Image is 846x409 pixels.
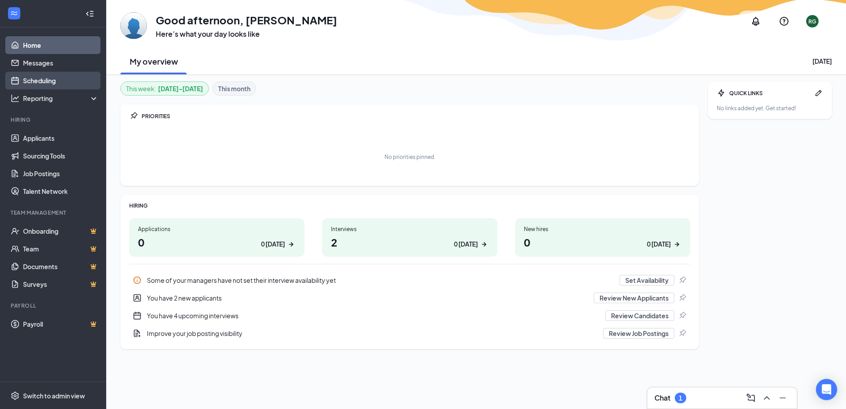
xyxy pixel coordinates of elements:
[744,391,758,405] button: ComposeMessage
[129,324,690,342] div: Improve your job posting visibility
[129,271,690,289] a: InfoSome of your managers have not set their interview availability yetSet AvailabilityPin
[133,293,142,302] svg: UserEntity
[261,239,285,249] div: 0 [DATE]
[156,29,337,39] h3: Here’s what your day looks like
[129,289,690,307] a: UserEntityYou have 2 new applicantsReview New ApplicantsPin
[158,84,203,93] b: [DATE] - [DATE]
[454,239,478,249] div: 0 [DATE]
[23,129,99,147] a: Applicants
[23,258,99,275] a: DocumentsCrown
[11,391,19,400] svg: Settings
[603,328,674,339] button: Review Job Postings
[129,289,690,307] div: You have 2 new applicants
[23,72,99,89] a: Scheduling
[138,235,296,250] h1: 0
[750,16,761,27] svg: Notifications
[678,293,687,302] svg: Pin
[142,112,690,120] div: PRIORITIES
[133,329,142,338] svg: DocumentAdd
[619,275,674,286] button: Set Availability
[23,222,99,240] a: OnboardingCrown
[11,209,97,216] div: Team Management
[23,275,99,293] a: SurveysCrown
[129,271,690,289] div: Some of your managers have not set their interview availability yet
[515,218,690,257] a: New hires00 [DATE]ArrowRight
[760,391,774,405] button: ChevronUp
[10,9,19,18] svg: WorkstreamLogo
[322,218,497,257] a: Interviews20 [DATE]ArrowRight
[147,311,600,320] div: You have 4 upcoming interviews
[808,18,816,25] div: RG
[156,12,337,27] h1: Good afternoon, [PERSON_NAME]
[605,310,674,321] button: Review Candidates
[524,235,681,250] h1: 0
[777,393,788,403] svg: Minimize
[11,302,97,309] div: Payroll
[746,393,756,403] svg: ComposeMessage
[147,329,598,338] div: Improve your job posting visibility
[147,293,588,302] div: You have 2 new applicants
[23,315,99,333] a: PayrollCrown
[679,394,682,402] div: 1
[480,240,488,249] svg: ArrowRight
[717,104,823,112] div: No links added yet. Get started!
[779,16,789,27] svg: QuestionInfo
[814,89,823,97] svg: Pen
[133,276,142,285] svg: Info
[130,56,178,67] h2: My overview
[129,324,690,342] a: DocumentAddImprove your job posting visibilityReview Job PostingsPin
[23,182,99,200] a: Talent Network
[654,393,670,403] h3: Chat
[678,311,687,320] svg: Pin
[729,89,811,97] div: QUICK LINKS
[129,307,690,324] a: CalendarNewYou have 4 upcoming interviewsReview CandidatesPin
[126,84,203,93] div: This week :
[138,225,296,233] div: Applications
[129,202,690,209] div: HIRING
[385,153,435,161] div: No priorities pinned.
[133,311,142,320] svg: CalendarNew
[717,89,726,97] svg: Bolt
[85,9,94,18] svg: Collapse
[776,391,790,405] button: Minimize
[120,12,147,39] img: Rafael Gonzales
[218,84,250,93] b: This month
[147,276,614,285] div: Some of your managers have not set their interview availability yet
[678,329,687,338] svg: Pin
[129,307,690,324] div: You have 4 upcoming interviews
[678,276,687,285] svg: Pin
[816,379,837,400] div: Open Intercom Messenger
[23,147,99,165] a: Sourcing Tools
[331,235,488,250] h1: 2
[761,393,772,403] svg: ChevronUp
[23,94,99,103] div: Reporting
[812,57,832,66] div: [DATE]
[673,240,681,249] svg: ArrowRight
[331,225,488,233] div: Interviews
[11,116,97,123] div: Hiring
[23,36,99,54] a: Home
[23,54,99,72] a: Messages
[594,293,674,303] button: Review New Applicants
[11,94,19,103] svg: Analysis
[129,218,304,257] a: Applications00 [DATE]ArrowRight
[524,225,681,233] div: New hires
[129,112,138,120] svg: Pin
[23,240,99,258] a: TeamCrown
[647,239,671,249] div: 0 [DATE]
[23,391,85,400] div: Switch to admin view
[287,240,296,249] svg: ArrowRight
[23,165,99,182] a: Job Postings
